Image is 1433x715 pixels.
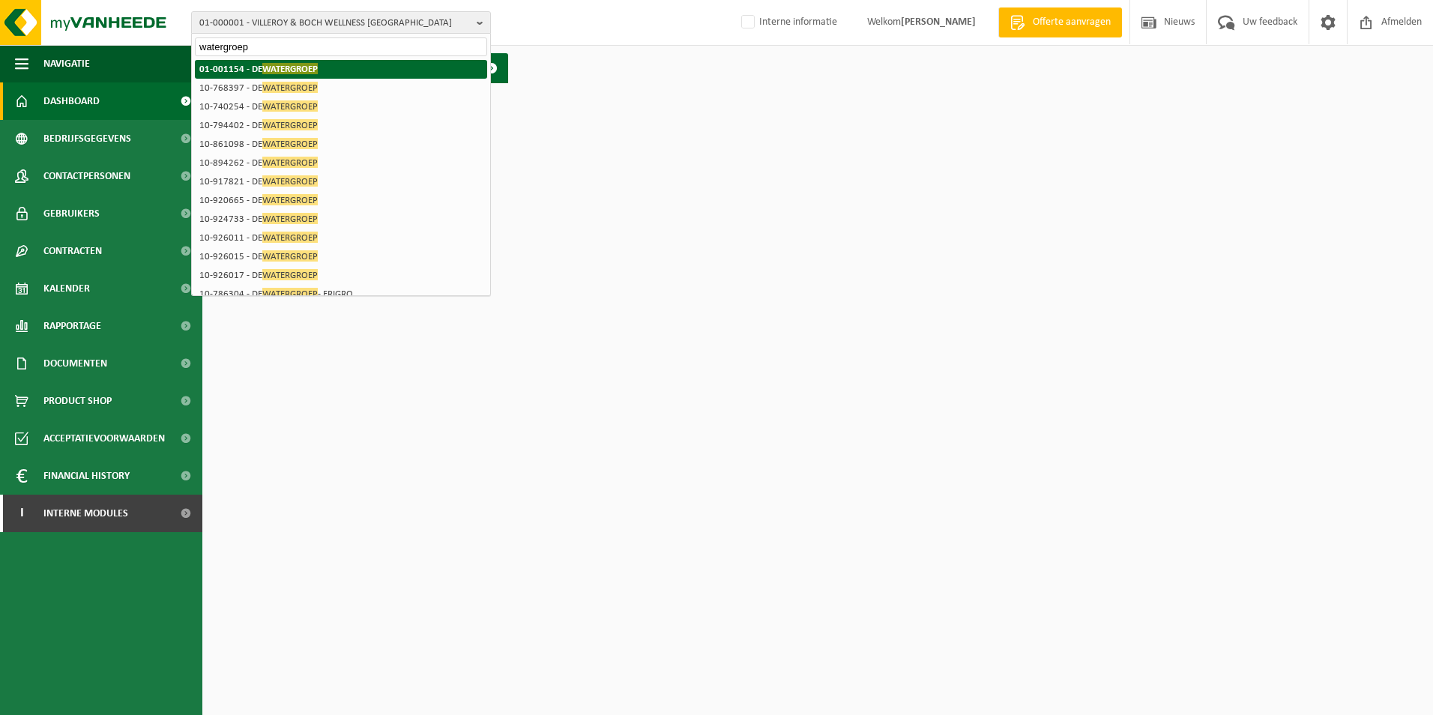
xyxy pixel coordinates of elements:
[43,232,102,270] span: Contracten
[262,138,318,149] span: WATERGROEP
[195,97,487,116] li: 10-740254 - DE
[43,82,100,120] span: Dashboard
[195,172,487,191] li: 10-917821 - DE
[195,79,487,97] li: 10-768397 - DE
[43,382,112,420] span: Product Shop
[195,247,487,266] li: 10-926015 - DE
[262,119,318,130] span: WATERGROEP
[1029,15,1114,30] span: Offerte aanvragen
[998,7,1122,37] a: Offerte aanvragen
[43,157,130,195] span: Contactpersonen
[262,232,318,243] span: WATERGROEP
[15,495,28,532] span: I
[262,288,318,299] span: WATERGROEP
[195,266,487,285] li: 10-926017 - DE
[901,16,976,28] strong: [PERSON_NAME]
[195,210,487,229] li: 10-924733 - DE
[195,116,487,135] li: 10-794402 - DE
[43,195,100,232] span: Gebruikers
[43,307,101,345] span: Rapportage
[262,157,318,168] span: WATERGROEP
[262,82,318,93] span: WATERGROEP
[199,63,318,74] strong: 01-001154 - DE
[199,12,471,34] span: 01-000001 - VILLEROY & BOCH WELLNESS [GEOGRAPHIC_DATA]
[262,269,318,280] span: WATERGROEP
[195,135,487,154] li: 10-861098 - DE
[43,270,90,307] span: Kalender
[262,63,318,74] span: WATERGROEP
[195,154,487,172] li: 10-894262 - DE
[43,420,165,457] span: Acceptatievoorwaarden
[262,213,318,224] span: WATERGROEP
[195,285,487,304] li: 10-786304 - DE - FRIGRO
[262,194,318,205] span: WATERGROEP
[43,457,130,495] span: Financial History
[262,100,318,112] span: WATERGROEP
[43,45,90,82] span: Navigatie
[43,495,128,532] span: Interne modules
[43,345,107,382] span: Documenten
[195,37,487,56] input: Zoeken naar gekoppelde vestigingen
[195,191,487,210] li: 10-920665 - DE
[262,175,318,187] span: WATERGROEP
[262,250,318,262] span: WATERGROEP
[195,229,487,247] li: 10-926011 - DE
[191,11,491,34] button: 01-000001 - VILLEROY & BOCH WELLNESS [GEOGRAPHIC_DATA]
[43,120,131,157] span: Bedrijfsgegevens
[738,11,837,34] label: Interne informatie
